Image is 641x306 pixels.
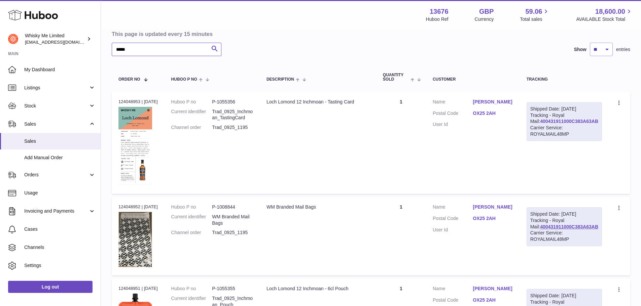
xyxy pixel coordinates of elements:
dt: Current identifier [171,108,212,121]
div: Shipped Date: [DATE] [530,211,598,217]
span: Total sales [520,16,550,23]
span: Huboo P no [171,77,197,82]
span: entries [616,46,630,53]
div: Tracking [527,77,602,82]
div: Whisky Me Limited [25,33,85,45]
a: [PERSON_NAME] [473,99,513,105]
div: WM Branded Mail Bags [266,204,369,210]
dt: Name [433,99,473,107]
dd: WM Branded Mail Bags [212,214,253,226]
dt: Huboo P no [171,286,212,292]
dt: User Id [433,121,473,128]
a: Log out [8,281,93,293]
dt: Postal Code [433,215,473,223]
a: 59.06 Total sales [520,7,550,23]
dt: Postal Code [433,297,473,305]
span: Add Manual Order [24,155,96,161]
span: Sales [24,121,88,127]
div: Loch Lomond 12 Inchmoan - 6cl Pouch [266,286,369,292]
dt: Postal Code [433,110,473,118]
div: Currency [475,16,494,23]
span: 59.06 [525,7,542,16]
div: Customer [433,77,513,82]
dd: Trad_0925_1195 [212,229,253,236]
dt: User Id [433,227,473,233]
img: 1725358317.png [118,212,152,267]
dd: Trad_0925_1195 [212,124,253,131]
dt: Current identifier [171,214,212,226]
span: My Dashboard [24,67,96,73]
div: Shipped Date: [DATE] [530,106,598,112]
img: orders@whiskyshop.com [8,34,18,44]
a: 400431911000C383A63AB [540,224,598,229]
dd: P-1008844 [212,204,253,210]
dd: P-1055356 [212,99,253,105]
dd: Trad_0925_Inchmoan_TastingCard [212,108,253,121]
span: Settings [24,262,96,269]
label: Show [574,46,586,53]
span: Stock [24,103,88,109]
span: AVAILABLE Stock Total [576,16,633,23]
img: 136761757010120.png [118,107,152,185]
span: Quantity Sold [383,73,409,82]
dt: Channel order [171,229,212,236]
div: Shipped Date: [DATE] [530,293,598,299]
a: OX25 2AH [473,215,513,222]
td: 1 [376,197,426,275]
span: Channels [24,244,96,251]
div: Carrier Service: ROYALMAIL48MP [530,125,598,137]
dt: Channel order [171,124,212,131]
dt: Name [433,204,473,212]
strong: GBP [479,7,494,16]
dt: Huboo P no [171,204,212,210]
div: Tracking - Royal Mail: [527,102,602,141]
span: Cases [24,226,96,232]
span: Usage [24,190,96,196]
div: Loch Lomond 12 Inchmoan - Tasting Card [266,99,369,105]
span: Description [266,77,294,82]
a: OX25 2AH [473,110,513,117]
a: 400431911000C383A63AB [540,119,598,124]
div: Huboo Ref [426,16,449,23]
td: 1 [376,92,426,194]
div: Carrier Service: ROYALMAIL48MP [530,230,598,243]
a: [PERSON_NAME] [473,286,513,292]
dd: P-1055355 [212,286,253,292]
strong: 13676 [430,7,449,16]
a: [PERSON_NAME] [473,204,513,210]
span: Invoicing and Payments [24,208,88,214]
div: 124048951 | [DATE] [118,286,158,292]
a: OX25 2AH [473,297,513,303]
span: Order No [118,77,140,82]
span: [EMAIL_ADDRESS][DOMAIN_NAME] [25,39,99,45]
div: 124048953 | [DATE] [118,99,158,105]
a: 18,600.00 AVAILABLE Stock Total [576,7,633,23]
span: Sales [24,138,96,144]
span: Orders [24,172,88,178]
span: Listings [24,85,88,91]
span: 18,600.00 [595,7,625,16]
dt: Huboo P no [171,99,212,105]
div: Tracking - Royal Mail: [527,207,602,246]
h3: This page is updated every 15 minutes [112,30,629,38]
div: 124048952 | [DATE] [118,204,158,210]
dt: Name [433,286,473,294]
